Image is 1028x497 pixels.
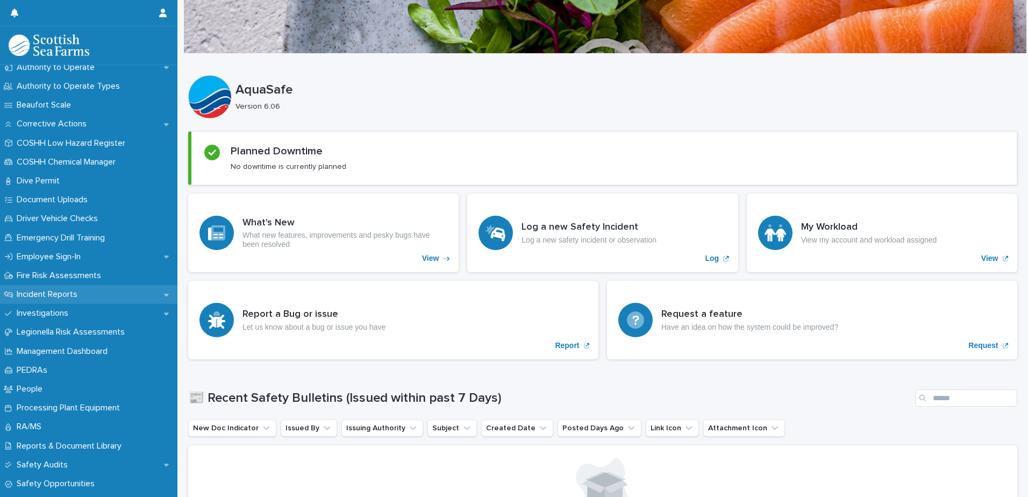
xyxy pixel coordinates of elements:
[481,420,553,437] button: Created Date
[522,222,656,233] h3: Log a new Safety Incident
[235,82,1013,98] p: AquaSafe
[12,441,130,451] p: Reports & Document Library
[242,217,447,229] h3: What's New
[12,327,133,337] p: Legionella Risk Assessments
[705,254,719,263] p: Log
[646,420,699,437] button: Link Icon
[422,254,439,263] p: View
[9,34,89,56] img: bPIBxiqnSb2ggTQWdOVV
[607,281,1017,359] a: Request
[12,62,103,73] p: Authority to Operate
[188,281,598,359] a: Report
[12,119,95,129] p: Corrective Actions
[242,231,447,249] p: What new features, improvements and pesky bugs have been resolved
[231,145,323,158] h2: Planned Downtime
[231,162,346,172] p: No downtime is currently planned
[12,384,51,394] p: People
[188,420,276,437] button: New Doc Indicator
[981,254,998,263] p: View
[915,389,1017,407] input: Search
[522,236,656,245] p: Log a new safety incident or observation
[188,194,459,272] a: View
[12,214,106,224] p: Driver Vehicle Checks
[188,390,911,406] h1: 📰 Recent Safety Bulletins (Issued within past 7 Days)
[12,157,124,167] p: COSHH Chemical Manager
[341,420,423,437] button: Issuing Authority
[12,138,134,148] p: COSHH Low Hazard Register
[12,252,89,262] p: Employee Sign-In
[801,236,937,245] p: View my account and workload assigned
[427,420,477,437] button: Subject
[801,222,937,233] h3: My Workload
[661,323,838,332] p: Have an idea on how the system could be improved?
[242,323,386,332] p: Let us know about a bug or issue you have
[12,422,50,432] p: RA/MS
[12,365,56,375] p: PEDRAs
[12,308,77,318] p: Investigations
[12,195,96,205] p: Document Uploads
[661,309,838,321] h3: Request a feature
[12,403,128,413] p: Processing Plant Equipment
[12,81,128,91] p: Authority to Operate Types
[12,100,80,110] p: Beaufort Scale
[12,479,103,489] p: Safety Opportunities
[12,289,86,300] p: Incident Reports
[12,346,116,357] p: Management Dashboard
[12,271,110,281] p: Fire Risk Assessments
[555,341,579,350] p: Report
[12,233,113,243] p: Emergency Drill Training
[235,102,1009,111] p: Version 6.06
[12,176,68,186] p: Dive Permit
[747,194,1017,272] a: View
[703,420,785,437] button: Attachment Icon
[968,341,998,350] p: Request
[467,194,738,272] a: Log
[558,420,641,437] button: Posted Days Ago
[242,309,386,321] h3: Report a Bug or issue
[281,420,337,437] button: Issued By
[12,460,76,470] p: Safety Audits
